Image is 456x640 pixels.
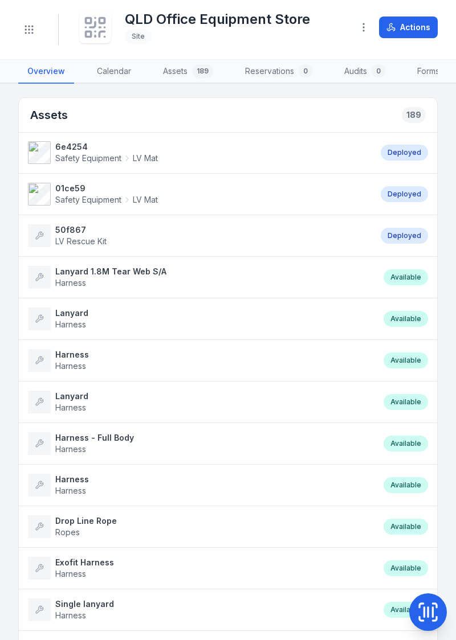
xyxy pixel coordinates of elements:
[28,307,372,330] a: LanyardHarness
[236,60,321,84] a: Reservations0
[28,266,372,289] a: Lanyard 1.8M Tear Web S/AHarness
[55,432,134,444] strong: Harness - Full Body
[55,486,86,495] span: Harness
[381,228,428,244] div: Deployed
[125,28,152,44] div: Site
[384,560,428,576] div: Available
[55,183,158,194] strong: 01ce59
[28,474,372,497] a: HarnessHarness
[55,153,121,164] span: Safety Equipment
[384,352,428,368] div: Available
[55,224,107,236] strong: 50f867
[55,527,80,537] span: Ropes
[381,186,428,202] div: Deployed
[55,266,166,277] strong: Lanyard 1.8M Tear Web S/A
[384,602,428,618] div: Available
[335,60,394,84] a: Audits0
[30,107,68,123] h2: Assets
[55,598,114,610] strong: Single lanyard
[372,64,385,78] div: 0
[55,569,86,579] span: Harness
[55,319,86,329] span: Harness
[381,145,428,161] div: Deployed
[28,515,372,538] a: Drop Line RopeRopes
[55,278,86,288] span: Harness
[55,557,114,568] strong: Exofit Harness
[55,307,88,319] strong: Lanyard
[55,236,107,246] span: LV Rescue Kit
[384,436,428,452] div: Available
[28,349,372,372] a: HarnessHarness
[384,269,428,285] div: Available
[55,444,86,454] span: Harness
[28,432,372,455] a: Harness - Full BodyHarness
[299,64,312,78] div: 0
[133,194,158,206] span: LV Mat
[133,153,158,164] span: LV Mat
[28,183,369,206] a: 01ce59Safety EquipmentLV Mat
[88,60,140,84] a: Calendar
[55,141,158,153] strong: 6e4254
[55,474,89,485] strong: Harness
[55,403,86,412] span: Harness
[28,598,372,621] a: Single lanyardHarness
[125,10,310,28] h1: QLD Office Equipment Store
[28,141,369,164] a: 6e4254Safety EquipmentLV Mat
[28,224,369,247] a: 50f867LV Rescue Kit
[55,194,121,206] span: Safety Equipment
[192,64,213,78] div: 189
[379,17,438,38] button: Actions
[384,394,428,410] div: Available
[55,349,89,360] strong: Harness
[28,557,372,580] a: Exofit HarnessHarness
[384,519,428,535] div: Available
[18,19,40,40] button: Toggle navigation
[55,610,86,620] span: Harness
[154,60,222,84] a: Assets189
[55,361,86,371] span: Harness
[55,515,117,527] strong: Drop Line Rope
[384,477,428,493] div: Available
[55,391,88,402] strong: Lanyard
[18,60,74,84] a: Overview
[28,391,372,413] a: LanyardHarness
[402,107,426,123] div: 189
[384,311,428,327] div: Available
